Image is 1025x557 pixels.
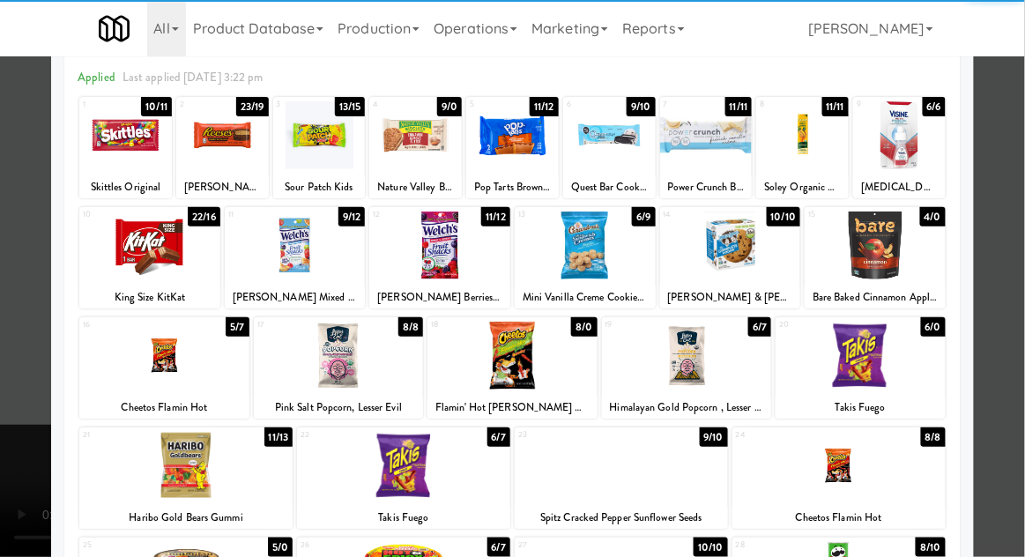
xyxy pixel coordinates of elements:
div: Himalayan Gold Popcorn , Lesser Evil [602,397,772,419]
div: 9/10 [627,97,655,116]
div: 23/19 [236,97,269,116]
div: 10/10 [767,207,801,227]
div: 188/0Flamin' Hot [PERSON_NAME] Crunchy, Cheetos [427,317,598,419]
div: 313/15Sour Patch Kids [273,97,366,198]
div: 16 [83,317,164,332]
div: Sour Patch Kids [273,176,366,198]
div: 226/7Takis Fuego [297,427,510,529]
div: 6/7 [487,538,510,557]
div: 3 [277,97,319,112]
div: [MEDICAL_DATA] [MEDICAL_DATA] Hydrating Comfort 8mL Bottle 1 count [853,176,946,198]
div: Mini Vanilla Creme Cookies, Grandma's [517,286,653,308]
div: Nature Valley Biscuits with Almond Butter [369,176,462,198]
div: 711/11Power Crunch Bar Vanilla [660,97,753,198]
div: [PERSON_NAME] Mixed Fruit Snacks [225,286,366,308]
div: [PERSON_NAME] Peanut Butter Cups [179,176,266,198]
span: Applied [78,69,115,85]
div: Skittles Original [82,176,169,198]
div: 49/0Nature Valley Biscuits with Almond Butter [369,97,462,198]
div: Flamin' Hot [PERSON_NAME] Crunchy, Cheetos [430,397,595,419]
div: 11 [228,207,295,222]
div: King Size KitKat [82,286,218,308]
div: Takis Fuego [776,397,946,419]
div: 6/7 [487,427,510,447]
div: Haribo Gold Bears Gummi [79,507,293,529]
div: Pink Salt Popcorn, Lesser Evil [256,397,421,419]
div: 22 [301,427,404,442]
div: 27 [518,538,621,553]
div: 25 [83,538,186,553]
div: Quest Bar Cookies & Cream [563,176,656,198]
div: Power Crunch Bar Vanilla [663,176,750,198]
div: 20 [779,317,860,332]
div: 811/11Soley Organic Fruit Jerky Pinapple [756,97,849,198]
div: Takis Fuego [297,507,510,529]
div: [PERSON_NAME] & [PERSON_NAME]'s Chocolate Chip Cookie [660,286,801,308]
div: Bare Baked Cinnamon Apple Chips [805,286,946,308]
div: Pop Tarts Brown Sugar Cinnamon [469,176,556,198]
div: 9/0 [437,97,462,116]
div: 11/12 [481,207,510,227]
div: 10/11 [141,97,172,116]
div: [PERSON_NAME] Mixed Fruit Snacks [227,286,363,308]
div: 96/6[MEDICAL_DATA] [MEDICAL_DATA] Hydrating Comfort 8mL Bottle 1 count [853,97,946,198]
div: King Size KitKat [79,286,220,308]
div: 23 [518,427,621,442]
div: 8/8 [398,317,423,337]
div: 223/19[PERSON_NAME] Peanut Butter Cups [176,97,269,198]
div: 239/10Spitz Cracked Pepper Sunflower Seeds [515,427,728,529]
div: 26 [301,538,404,553]
div: 14 [664,207,731,222]
div: 178/8Pink Salt Popcorn, Lesser Evil [254,317,424,419]
div: [PERSON_NAME] & [PERSON_NAME]'s Chocolate Chip Cookie [663,286,798,308]
div: Haribo Gold Bears Gummi [82,507,290,529]
div: 9/12 [338,207,365,227]
div: 154/0Bare Baked Cinnamon Apple Chips [805,207,946,308]
div: Cheetos Flamin Hot [735,507,943,529]
div: 2111/13Haribo Gold Bears Gummi [79,427,293,529]
div: [PERSON_NAME] Peanut Butter Cups [176,176,269,198]
div: 4/0 [920,207,946,227]
div: 10/10 [694,538,728,557]
div: 11/12 [530,97,559,116]
div: 8/0 [571,317,597,337]
div: Soley Organic Fruit Jerky Pinapple [756,176,849,198]
div: Flamin' Hot [PERSON_NAME] Crunchy, Cheetos [427,397,598,419]
div: Soley Organic Fruit Jerky Pinapple [759,176,846,198]
div: 10 [83,207,150,222]
div: Himalayan Gold Popcorn , Lesser Evil [605,397,769,419]
div: 8/10 [916,538,945,557]
div: Pop Tarts Brown Sugar Cinnamon [466,176,559,198]
div: 1022/16King Size KitKat [79,207,220,308]
div: Power Crunch Bar Vanilla [660,176,753,198]
div: 136/9Mini Vanilla Creme Cookies, Grandma's [515,207,656,308]
div: Spitz Cracked Pepper Sunflower Seeds [515,507,728,529]
div: 19 [605,317,687,332]
div: 1211/12[PERSON_NAME] Berries 'N Cherries Fruit Snacks [369,207,510,308]
div: 9/10 [700,427,728,447]
div: 1 [83,97,125,112]
div: Takis Fuego [778,397,943,419]
div: 6/6 [923,97,946,116]
div: Mini Vanilla Creme Cookies, Grandma's [515,286,656,308]
div: [PERSON_NAME] Berries 'N Cherries Fruit Snacks [369,286,510,308]
div: Cheetos Flamin Hot [82,397,247,419]
div: 110/11Skittles Original [79,97,172,198]
div: 206/0Takis Fuego [776,317,946,419]
div: 119/12[PERSON_NAME] Mixed Fruit Snacks [225,207,366,308]
div: 5/7 [226,317,249,337]
div: 17 [257,317,338,332]
div: 12 [373,207,440,222]
div: 248/8Cheetos Flamin Hot [732,427,946,529]
div: 22/16 [188,207,220,227]
div: 165/7Cheetos Flamin Hot [79,317,249,419]
div: 196/7Himalayan Gold Popcorn , Lesser Evil [602,317,772,419]
div: Spitz Cracked Pepper Sunflower Seeds [517,507,725,529]
img: Micromart [99,13,130,44]
div: 8/8 [921,427,946,447]
div: [PERSON_NAME] Berries 'N Cherries Fruit Snacks [372,286,508,308]
div: 18 [431,317,512,332]
div: 4 [373,97,415,112]
div: Skittles Original [79,176,172,198]
div: 69/10Quest Bar Cookies & Cream [563,97,656,198]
